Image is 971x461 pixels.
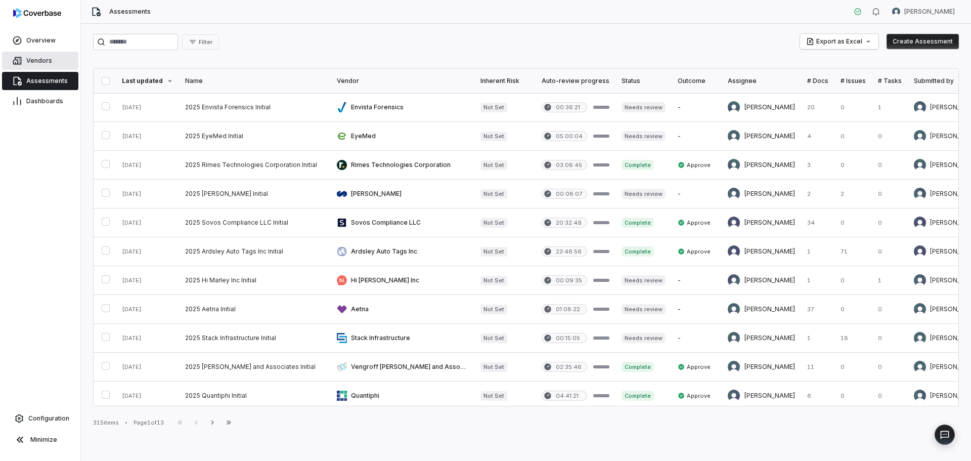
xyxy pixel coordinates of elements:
img: Kourtney Shields avatar [914,217,926,229]
div: Outcome [678,77,716,85]
td: - [672,93,722,122]
button: Export as Excel [800,34,878,49]
img: Chadd Myers avatar [914,159,926,171]
img: Nic Weilbacher avatar [892,8,900,16]
img: Melanie Lorent avatar [914,274,926,286]
td: - [672,324,722,353]
img: Melanie Lorent avatar [728,390,740,402]
div: 315 items [93,419,119,427]
div: Inherent Risk [480,77,529,85]
td: - [672,295,722,324]
span: Assessments [26,77,68,85]
span: [PERSON_NAME] [904,8,955,16]
a: Vendors [2,52,78,70]
a: Dashboards [2,92,78,110]
img: Melanie Lorent avatar [914,390,926,402]
img: Brittany Durbin avatar [728,361,740,373]
div: Vendor [337,77,468,85]
img: Kourtney Shields avatar [914,245,926,258]
div: # Tasks [878,77,902,85]
img: Brittany Durbin avatar [728,332,740,344]
div: Auto-review progress [542,77,609,85]
button: Create Assessment [887,34,959,49]
div: • [125,419,127,426]
span: Assessments [109,8,151,16]
img: Chadd Myers avatar [728,101,740,113]
img: Kourtney Shields avatar [728,245,740,258]
div: Name [185,77,325,85]
button: Nic Weilbacher avatar[PERSON_NAME] [886,4,961,19]
img: Kourtney Shields avatar [728,217,740,229]
img: Melanie Lorent avatar [728,188,740,200]
img: Brittany Durbin avatar [728,303,740,315]
a: Configuration [4,409,76,428]
img: Chadd Myers avatar [728,159,740,171]
div: # Docs [807,77,828,85]
div: Assignee [728,77,795,85]
img: logo-D7KZi-bG.svg [13,8,61,18]
img: Melanie Lorent avatar [914,101,926,113]
span: Filter [199,38,212,46]
a: Assessments [2,72,78,90]
button: Filter [182,34,219,50]
img: Brittany Durbin avatar [914,332,926,344]
span: Minimize [30,436,57,444]
img: Brittany Durbin avatar [728,130,740,142]
td: - [672,266,722,295]
img: Brittany Durbin avatar [914,361,926,373]
div: Last updated [122,77,173,85]
span: Overview [26,36,56,45]
button: Minimize [4,430,76,450]
span: Vendors [26,57,52,65]
a: Overview [2,31,78,50]
img: Brittany Durbin avatar [914,303,926,315]
div: # Issues [841,77,866,85]
img: Anita Ritter avatar [728,274,740,286]
img: Brittany Durbin avatar [914,130,926,142]
span: Dashboards [26,97,63,105]
td: - [672,122,722,151]
span: Configuration [28,414,69,423]
img: Melanie Lorent avatar [914,188,926,200]
td: - [672,180,722,208]
div: Page 1 of 13 [134,419,164,427]
div: Status [622,77,666,85]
